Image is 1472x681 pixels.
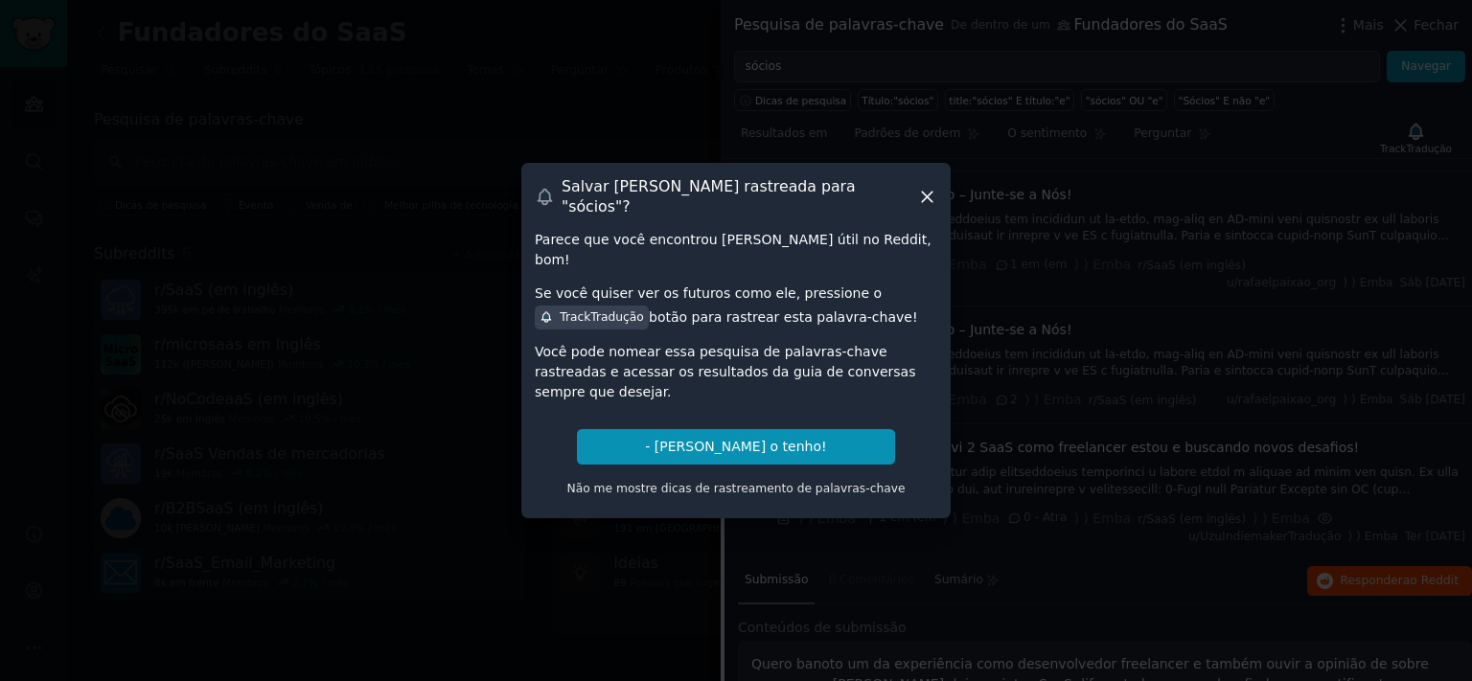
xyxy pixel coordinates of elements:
button: - [PERSON_NAME] o tenho! [577,429,894,465]
div: TrackTradução [540,309,644,327]
span: Não me mostre dicas de rastreamento de palavras-chave [567,482,906,495]
div: Você pode nomear essa pesquisa de palavras-chave rastreadas e acessar os resultados da guia de co... [535,342,937,402]
div: Se você quiser ver os futuros como ele, pressione o botão para rastrear esta palavra-chave! [535,284,937,328]
h3: Salvar [PERSON_NAME] rastreada para "sócios"? [562,176,917,216]
div: Parece que você encontrou [PERSON_NAME] útil no Reddit, bom! [535,230,937,270]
